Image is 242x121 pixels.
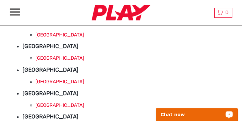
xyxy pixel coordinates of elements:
[22,90,78,96] strong: [GEOGRAPHIC_DATA]
[35,102,84,108] a: [GEOGRAPHIC_DATA]
[22,20,78,26] strong: [GEOGRAPHIC_DATA]
[35,32,84,38] a: [GEOGRAPHIC_DATA]
[152,101,242,121] iframe: LiveChat chat widget
[22,113,78,120] strong: [GEOGRAPHIC_DATA]
[35,79,84,85] a: [GEOGRAPHIC_DATA]
[92,5,150,21] img: 2467-7e1744d7-2434-4362-8842-68c566c31c52_logo_small.jpg
[224,9,229,15] span: 0
[35,55,84,61] a: [GEOGRAPHIC_DATA]
[22,66,78,73] strong: [GEOGRAPHIC_DATA]
[22,43,78,49] strong: [GEOGRAPHIC_DATA]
